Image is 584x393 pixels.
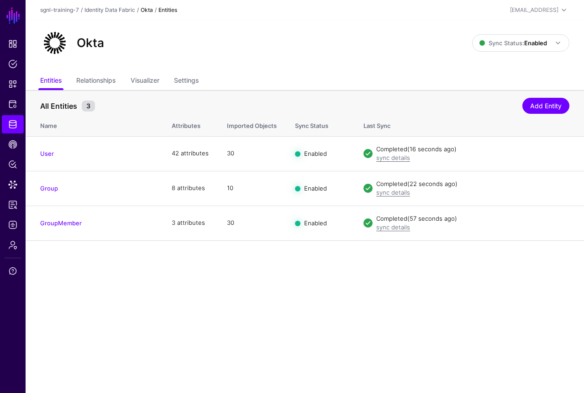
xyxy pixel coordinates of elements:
[163,112,218,136] th: Attributes
[8,220,17,229] span: Logs
[79,6,84,14] div: /
[84,6,135,13] a: Identity Data Fabric
[376,214,569,223] div: Completed (57 seconds ago)
[524,39,547,47] strong: Enabled
[2,216,24,234] a: Logs
[376,145,569,154] div: Completed (16 seconds ago)
[8,120,17,129] span: Identity Data Fabric
[40,73,62,90] a: Entities
[76,73,116,90] a: Relationships
[354,112,584,136] th: Last Sync
[218,171,286,206] td: 10
[218,136,286,171] td: 30
[2,55,24,73] a: Policies
[40,6,79,13] a: sgnl-training-7
[510,6,558,14] div: [EMAIL_ADDRESS]
[304,185,327,192] span: Enabled
[2,196,24,214] a: Access Reporting
[174,73,199,90] a: Settings
[8,59,17,69] span: Policies
[304,150,327,157] span: Enabled
[40,28,69,58] img: svg+xml;base64,PHN2ZyB3aWR0aD0iNjQiIGhlaWdodD0iNjQiIHZpZXdCb3g9IjAgMCA2NCA2NCIgZmlsbD0ibm9uZSIgeG...
[218,206,286,240] td: 30
[286,112,354,136] th: Sync Status
[376,154,410,161] a: sync details
[8,240,17,250] span: Admin
[8,200,17,209] span: Access Reporting
[8,39,17,48] span: Dashboard
[77,36,104,50] h2: Okta
[8,180,17,189] span: Data Lens
[2,175,24,194] a: Data Lens
[40,185,58,192] a: Group
[5,5,21,26] a: SGNL
[135,6,141,14] div: /
[376,180,569,189] div: Completed (22 seconds ago)
[376,223,410,231] a: sync details
[2,135,24,154] a: CAEP Hub
[26,112,163,136] th: Name
[163,171,218,206] td: 8 attributes
[141,6,153,13] a: Okta
[40,219,82,227] a: GroupMember
[158,6,177,13] strong: Entities
[2,35,24,53] a: Dashboard
[38,101,79,112] span: All Entities
[8,80,17,89] span: Snippets
[479,39,547,47] span: Sync Status:
[153,6,158,14] div: /
[163,206,218,240] td: 3 attributes
[2,95,24,113] a: Protected Systems
[163,136,218,171] td: 42 attributes
[8,100,17,109] span: Protected Systems
[2,236,24,254] a: Admin
[8,266,17,276] span: Support
[82,101,95,112] small: 3
[522,98,569,114] a: Add Entity
[8,140,17,149] span: CAEP Hub
[131,73,159,90] a: Visualizer
[2,155,24,174] a: Policy Lens
[8,160,17,169] span: Policy Lens
[2,115,24,133] a: Identity Data Fabric
[2,75,24,93] a: Snippets
[304,219,327,227] span: Enabled
[40,150,54,157] a: User
[218,112,286,136] th: Imported Objects
[376,189,410,196] a: sync details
